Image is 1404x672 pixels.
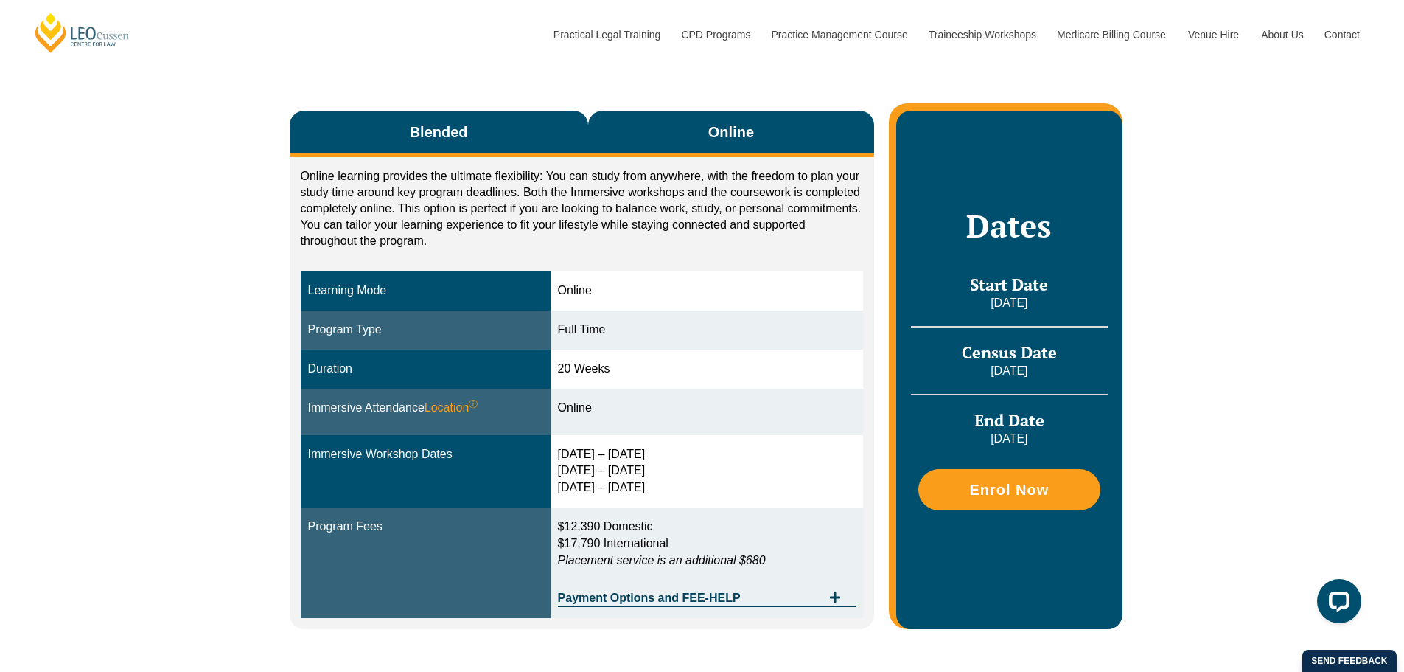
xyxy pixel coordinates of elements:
[761,3,918,66] a: Practice Management Course
[308,446,543,463] div: Immersive Workshop Dates
[911,207,1107,244] h2: Dates
[1177,3,1250,66] a: Venue Hire
[542,3,671,66] a: Practical Legal Training
[911,295,1107,311] p: [DATE]
[974,409,1044,431] span: End Date
[558,446,856,497] div: [DATE] – [DATE] [DATE] – [DATE] [DATE] – [DATE]
[558,520,653,533] span: $12,390 Domestic
[918,469,1100,510] a: Enrol Now
[308,519,543,536] div: Program Fees
[911,363,1107,379] p: [DATE]
[410,122,468,142] span: Blended
[962,342,1057,363] span: Census Date
[558,283,856,299] div: Online
[558,554,766,567] em: Placement service is an additional $680
[558,400,856,417] div: Online
[969,482,1049,497] span: Enrol Now
[308,361,543,378] div: Duration
[670,3,760,66] a: CPD Programs
[308,283,543,299] div: Learning Mode
[918,3,1046,66] a: Traineeship Workshops
[290,111,875,628] div: Tabs. Open items with Enter or Space, close with Escape and navigate using the Arrow keys.
[1313,3,1371,66] a: Contact
[970,274,1048,295] span: Start Date
[469,399,478,409] sup: ⓘ
[33,12,131,54] a: [PERSON_NAME] Centre for Law
[558,592,823,604] span: Payment Options and FEE-HELP
[1250,3,1313,66] a: About Us
[308,400,543,417] div: Immersive Attendance
[558,537,668,550] span: $17,790 International
[1305,573,1367,635] iframe: LiveChat chat widget
[558,322,856,339] div: Full Time
[308,322,543,339] div: Program Type
[911,431,1107,447] p: [DATE]
[425,400,478,417] span: Location
[1046,3,1177,66] a: Medicare Billing Course
[558,361,856,378] div: 20 Weeks
[301,168,864,249] p: Online learning provides the ultimate flexibility: You can study from anywhere, with the freedom ...
[708,122,754,142] span: Online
